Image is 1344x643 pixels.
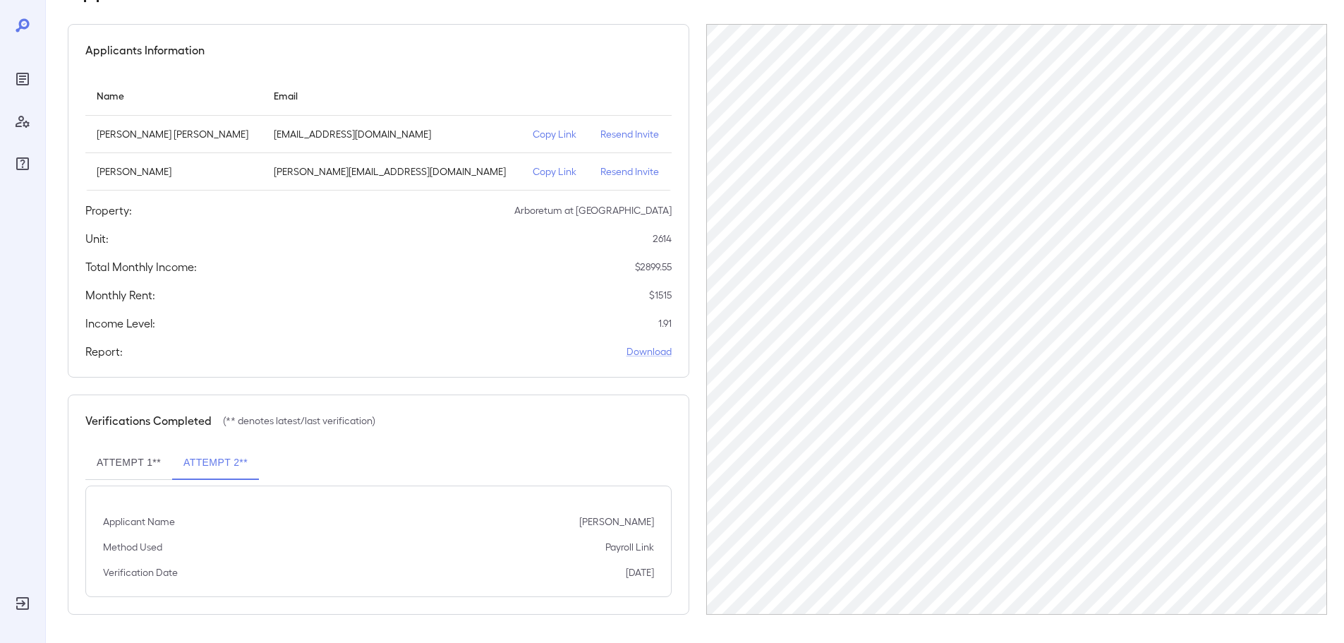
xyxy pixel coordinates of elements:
p: [DATE] [626,565,654,579]
button: Attempt 2** [172,446,259,480]
p: $ 2899.55 [635,260,672,274]
p: Resend Invite [600,164,660,179]
p: Applicant Name [103,515,175,529]
div: Log Out [11,592,34,615]
h5: Unit: [85,230,109,247]
p: Payroll Link [605,540,654,554]
table: simple table [85,76,672,191]
p: Arboretum at [GEOGRAPHIC_DATA] [514,203,672,217]
h5: Total Monthly Income: [85,258,197,275]
div: Manage Users [11,110,34,133]
p: [PERSON_NAME][EMAIL_ADDRESS][DOMAIN_NAME] [274,164,510,179]
button: Attempt 1** [85,446,172,480]
a: Download [626,344,672,359]
th: Email [262,76,521,116]
p: [PERSON_NAME] [97,164,251,179]
p: [PERSON_NAME] [PERSON_NAME] [97,127,251,141]
h5: Property: [85,202,132,219]
h5: Income Level: [85,315,155,332]
p: [PERSON_NAME] [579,515,654,529]
p: 1.91 [658,316,672,330]
div: Reports [11,68,34,90]
th: Name [85,76,262,116]
p: Method Used [103,540,162,554]
p: Resend Invite [600,127,660,141]
h5: Monthly Rent: [85,287,155,304]
h5: Verifications Completed [85,412,212,429]
p: (** denotes latest/last verification) [223,414,375,428]
p: 2614 [653,232,672,246]
h5: Report: [85,343,123,360]
p: $ 1515 [649,288,672,302]
p: Verification Date [103,565,178,579]
h5: Applicants Information [85,42,205,59]
p: [EMAIL_ADDRESS][DOMAIN_NAME] [274,127,510,141]
p: Copy Link [533,164,578,179]
div: FAQ [11,152,34,175]
p: Copy Link [533,127,578,141]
